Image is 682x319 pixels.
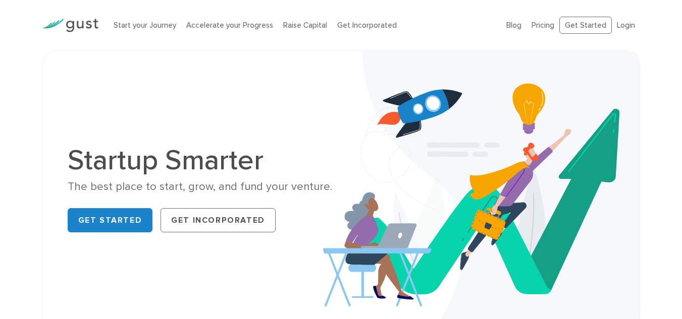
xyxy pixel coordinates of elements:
[532,21,554,30] a: Pricing
[68,179,334,194] div: The best place to start, grow, and fund your venture.
[617,21,635,30] a: Login
[114,21,176,30] a: Start your Journey
[283,21,327,30] a: Raise Capital
[42,19,98,32] img: Gust Logo
[506,21,521,30] a: Blog
[161,208,276,232] a: Get Incorporated
[186,21,273,30] a: Accelerate your Progress
[68,146,334,174] h1: Startup Smarter
[337,21,397,30] a: Get Incorporated
[559,17,612,34] a: Get Started
[68,208,153,232] a: Get Started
